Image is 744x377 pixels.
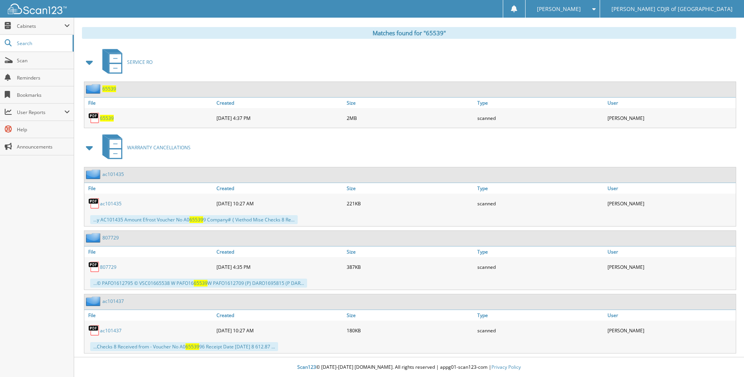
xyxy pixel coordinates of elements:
[215,98,345,108] a: Created
[102,171,124,178] a: ac101435
[17,109,64,116] span: User Reports
[215,110,345,126] div: [DATE] 4:37 PM
[84,246,215,257] a: File
[606,246,736,257] a: User
[102,85,116,92] a: 65539
[98,47,153,78] a: SERVICE RO
[345,259,475,275] div: 387KB
[17,92,70,98] span: Bookmarks
[215,310,345,321] a: Created
[606,259,736,275] div: [PERSON_NAME]
[186,343,199,350] span: 65539
[100,327,122,334] a: ac101437
[100,115,114,121] a: 65539
[215,196,345,211] div: [DATE] 10:27 AM
[345,196,475,211] div: 221KB
[345,183,475,194] a: Size
[215,259,345,275] div: [DATE] 4:35 PM
[297,364,316,370] span: Scan123
[90,215,298,224] div: ...y AC101435 Amount Efrost Voucher No A0 9 Company# { Viethod Mise Checks 8 Re...
[537,7,581,11] span: [PERSON_NAME]
[82,27,736,39] div: Matches found for "65539"
[606,196,736,211] div: [PERSON_NAME]
[611,7,733,11] span: [PERSON_NAME] CDJR of [GEOGRAPHIC_DATA]
[475,98,606,108] a: Type
[705,339,744,377] iframe: Chat Widget
[74,358,744,377] div: © [DATE]-[DATE] [DOMAIN_NAME]. All rights reserved | appg01-scan123-com |
[17,126,70,133] span: Help
[88,261,100,273] img: PDF.png
[606,110,736,126] div: [PERSON_NAME]
[84,98,215,108] a: File
[86,84,102,94] img: folder2.png
[475,310,606,321] a: Type
[90,279,307,288] div: ...© PAFO1612795 © VSC01665538 W PAFO16 W PAFO1612709 (P) DARO1695815 (P DAR...
[88,324,100,336] img: PDF.png
[17,143,70,150] span: Announcements
[17,40,69,47] span: Search
[345,310,475,321] a: Size
[17,74,70,81] span: Reminders
[345,98,475,108] a: Size
[345,110,475,126] div: 2MB
[17,57,70,64] span: Scan
[606,310,736,321] a: User
[215,323,345,338] div: [DATE] 10:27 AM
[86,169,102,179] img: folder2.png
[90,342,278,351] div: ...Checks 8 Received from - Voucher No A0 96 Receipt Date [DATE] 8 612.87 ...
[189,216,203,223] span: 65539
[606,98,736,108] a: User
[84,183,215,194] a: File
[88,112,100,124] img: PDF.png
[475,183,606,194] a: Type
[475,110,606,126] div: scanned
[127,59,153,65] span: SERVICE RO
[345,246,475,257] a: Size
[475,259,606,275] div: scanned
[98,132,191,163] a: WARRANTY CANCELLATIONS
[606,183,736,194] a: User
[194,280,207,286] span: 65539
[475,323,606,338] div: scanned
[215,246,345,257] a: Created
[491,364,521,370] a: Privacy Policy
[86,233,102,243] img: folder2.png
[215,183,345,194] a: Created
[102,298,124,304] a: ac101437
[17,23,64,29] span: Cabinets
[8,4,67,14] img: scan123-logo-white.svg
[100,264,116,270] a: 807729
[88,198,100,209] img: PDF.png
[475,246,606,257] a: Type
[127,144,191,151] span: WARRANTY CANCELLATIONS
[84,310,215,321] a: File
[475,196,606,211] div: scanned
[86,296,102,306] img: folder2.png
[102,234,119,241] a: 807729
[606,323,736,338] div: [PERSON_NAME]
[345,323,475,338] div: 180KB
[100,200,122,207] a: ac101435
